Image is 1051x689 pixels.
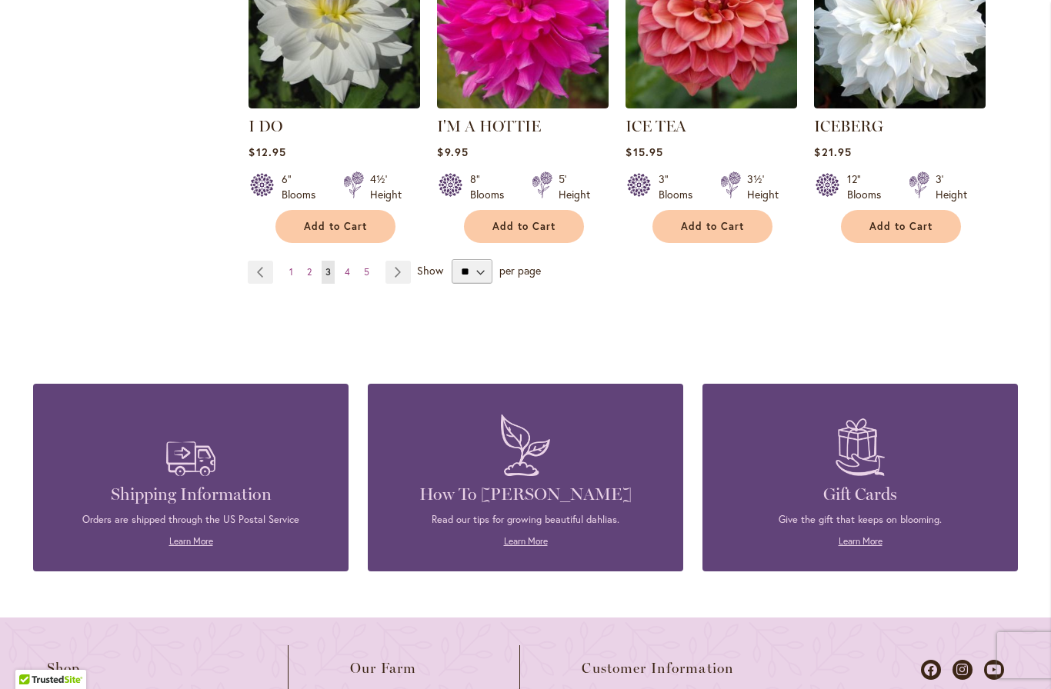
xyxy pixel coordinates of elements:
[814,145,851,159] span: $21.95
[681,220,744,233] span: Add to Cart
[417,263,443,278] span: Show
[56,484,325,505] h4: Shipping Information
[984,660,1004,680] a: Dahlias on Youtube
[726,513,995,527] p: Give the gift that keeps on blooming.
[345,266,350,278] span: 4
[841,210,961,243] button: Add to Cart
[499,263,541,278] span: per page
[282,171,325,202] div: 6" Blooms
[814,117,883,135] a: ICEBERG
[307,266,312,278] span: 2
[747,171,779,202] div: 3½' Height
[626,117,686,135] a: ICE TEA
[249,117,282,135] a: I DO
[437,145,468,159] span: $9.95
[249,145,285,159] span: $12.95
[936,171,967,202] div: 3' Height
[869,220,933,233] span: Add to Cart
[470,171,513,202] div: 8" Blooms
[364,266,369,278] span: 5
[814,97,986,112] a: ICEBERG
[659,171,702,202] div: 3" Blooms
[350,661,416,676] span: Our Farm
[582,661,734,676] span: Customer Information
[47,661,81,676] span: Shop
[169,535,213,547] a: Learn More
[504,535,548,547] a: Learn More
[437,117,541,135] a: I'M A HOTTIE
[492,220,556,233] span: Add to Cart
[275,210,395,243] button: Add to Cart
[626,145,662,159] span: $15.95
[847,171,890,202] div: 12" Blooms
[839,535,883,547] a: Learn More
[56,513,325,527] p: Orders are shipped through the US Postal Service
[391,513,660,527] p: Read our tips for growing beautiful dahlias.
[304,220,367,233] span: Add to Cart
[325,266,331,278] span: 3
[360,261,373,284] a: 5
[341,261,354,284] a: 4
[370,171,402,202] div: 4½' Height
[391,484,660,505] h4: How To [PERSON_NAME]
[285,261,297,284] a: 1
[289,266,293,278] span: 1
[12,634,55,677] iframe: Launch Accessibility Center
[626,97,797,112] a: ICE TEA
[464,210,584,243] button: Add to Cart
[303,261,315,284] a: 2
[437,97,609,112] a: I'm A Hottie
[559,171,590,202] div: 5' Height
[652,210,772,243] button: Add to Cart
[726,484,995,505] h4: Gift Cards
[921,660,941,680] a: Dahlias on Facebook
[249,97,420,112] a: I DO
[953,660,973,680] a: Dahlias on Instagram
